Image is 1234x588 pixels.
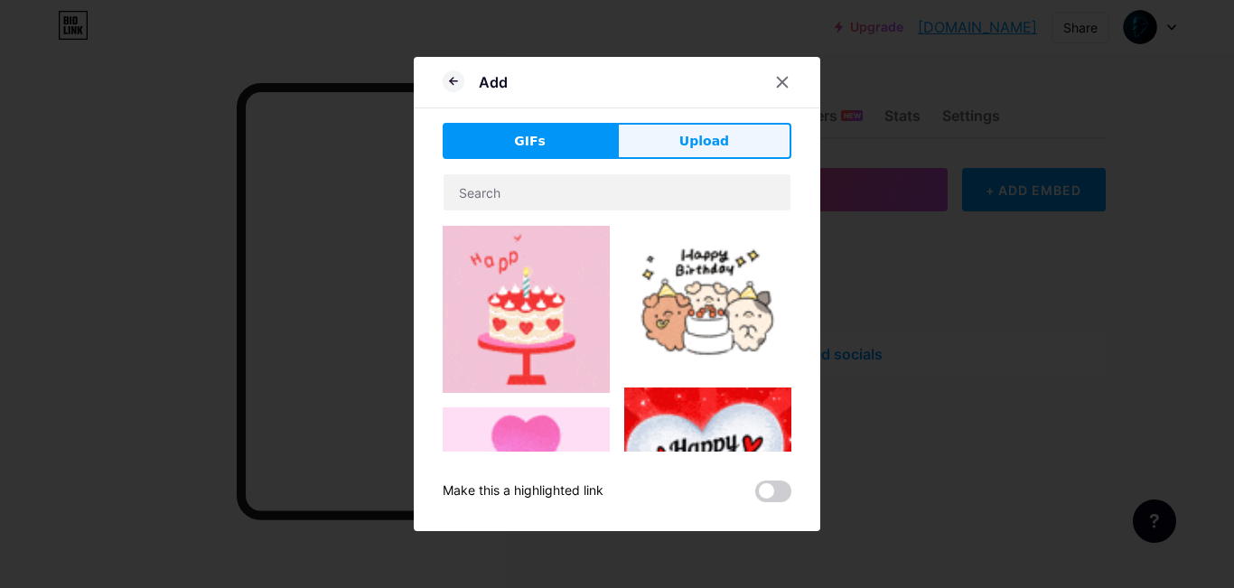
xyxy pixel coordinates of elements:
div: Add [479,71,508,93]
span: GIFs [514,132,546,151]
span: Upload [679,132,729,151]
button: GIFs [443,123,617,159]
div: Make this a highlighted link [443,481,603,502]
img: Gihpy [624,387,791,555]
img: Gihpy [443,226,610,393]
img: Gihpy [624,226,791,373]
input: Search [444,174,790,210]
button: Upload [617,123,791,159]
img: Gihpy [443,407,610,574]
